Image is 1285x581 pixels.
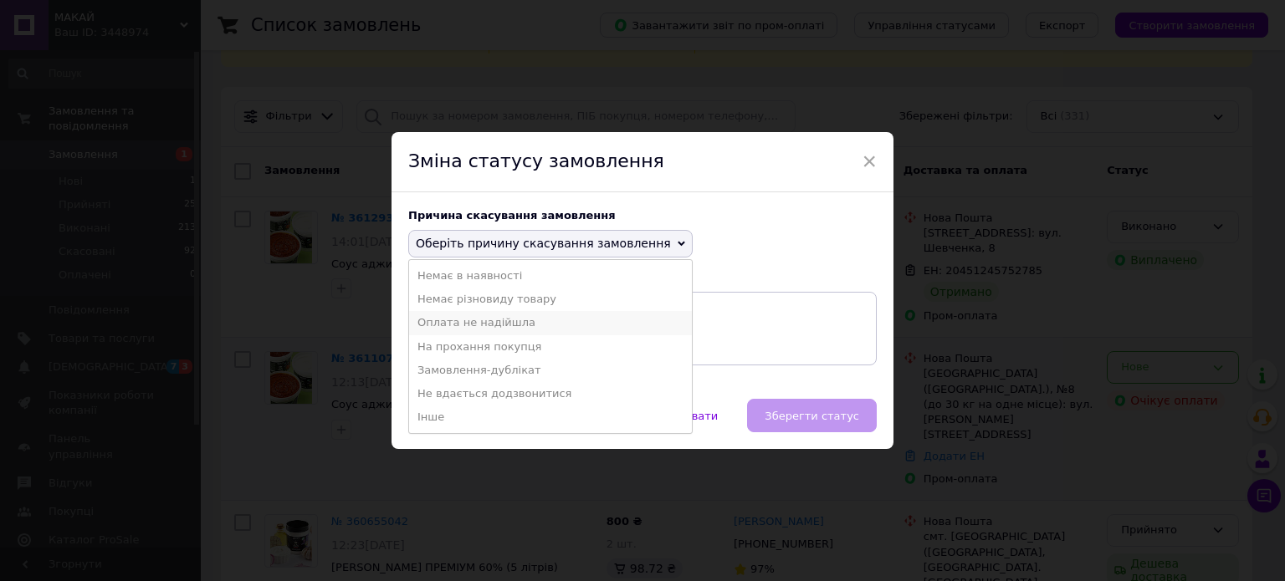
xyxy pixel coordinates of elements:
li: Оплата не надійшла [409,311,692,334]
span: × [862,147,877,176]
li: Не вдається додзвонитися [409,382,692,405]
span: Оберіть причину скасування замовлення [416,237,671,250]
li: Немає в наявності [409,264,692,288]
li: Замовлення-дублікат [409,359,692,382]
li: На прохання покупця [409,335,692,359]
div: Причина скасування замовлення [408,209,877,222]
li: Інше [409,405,692,429]
li: Немає різновиду товару [409,288,692,311]
div: Зміна статусу замовлення [392,132,893,192]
